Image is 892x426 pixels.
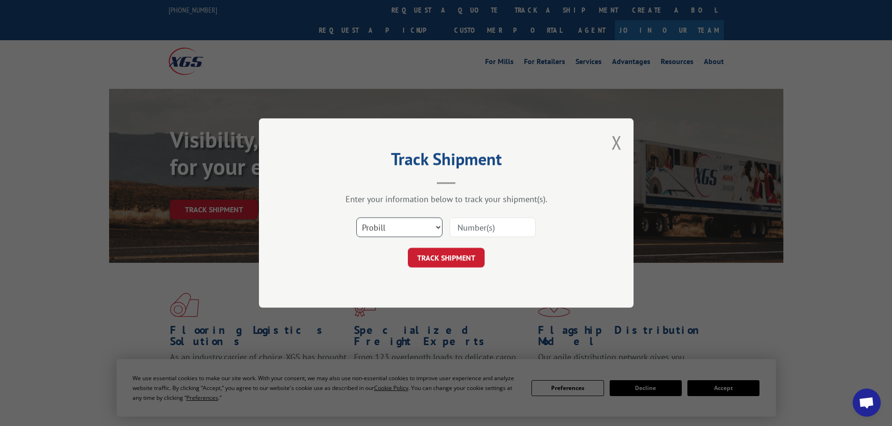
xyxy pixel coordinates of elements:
[450,217,536,237] input: Number(s)
[853,389,881,417] div: Open chat
[306,152,587,170] h2: Track Shipment
[408,248,485,267] button: TRACK SHIPMENT
[612,130,622,155] button: Close modal
[306,194,587,204] div: Enter your information below to track your shipment(s).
